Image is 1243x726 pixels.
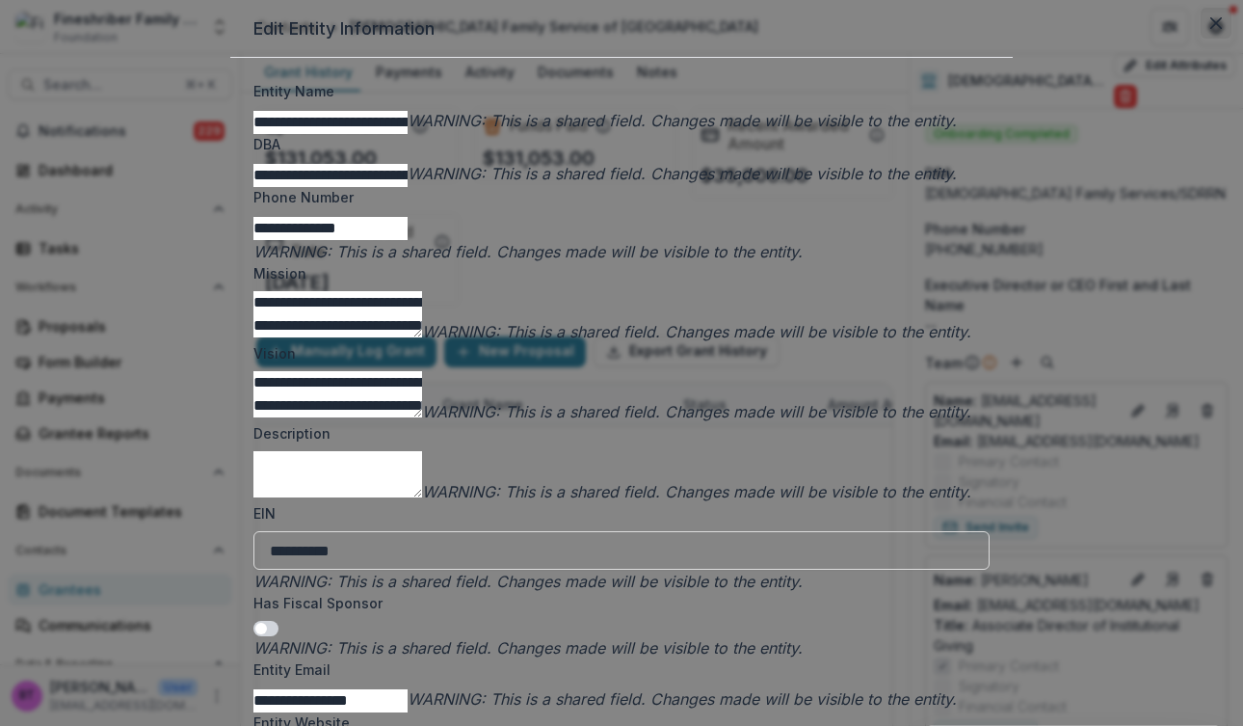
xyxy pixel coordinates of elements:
[408,164,957,183] i: WARNING: This is a shared field. Changes made will be visible to the entity.
[253,343,978,363] label: Vision
[422,402,971,421] i: WARNING: This is a shared field. Changes made will be visible to the entity.
[422,482,971,501] i: WARNING: This is a shared field. Changes made will be visible to the entity.
[253,81,978,101] label: Entity Name
[1201,8,1231,39] button: Close
[253,423,978,444] label: Description
[253,263,978,283] label: Mission
[253,134,978,154] label: DBA
[253,593,978,613] label: Has Fiscal Sponsor
[253,659,978,680] label: Entity Email
[408,689,957,709] i: WARNING: This is a shared field. Changes made will be visible to the entity.
[253,503,978,524] label: EIN
[253,187,978,207] label: Phone Number
[253,242,803,261] i: WARNING: This is a shared field. Changes made will be visible to the entity.
[253,572,803,591] i: WARNING: This is a shared field. Changes made will be visible to the entity.
[253,638,803,658] i: WARNING: This is a shared field. Changes made will be visible to the entity.
[408,111,957,130] i: WARNING: This is a shared field. Changes made will be visible to the entity.
[422,322,971,341] i: WARNING: This is a shared field. Changes made will be visible to the entity.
